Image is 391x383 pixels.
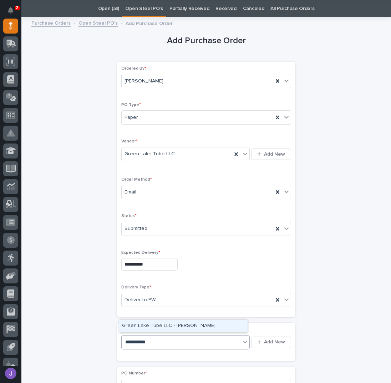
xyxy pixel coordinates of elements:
[125,150,175,158] span: Green Lake Tube LLC
[121,66,146,71] span: Ordered By
[125,77,163,85] span: [PERSON_NAME]
[243,0,264,17] a: Canceled
[264,339,285,345] span: Add New
[121,285,151,289] span: Delivery Type
[117,36,295,46] h1: Add Purchase Order
[125,0,163,17] a: Open Steel PO's
[125,225,147,232] span: Submitted
[3,3,18,18] button: Notifications
[125,114,138,121] span: Paper
[119,320,248,332] div: Green Lake Tube LLC - Nathan Hill
[98,0,119,17] a: Open (all)
[121,139,138,143] span: Vendor
[121,214,137,218] span: Status
[9,7,18,19] div: Notifications2
[126,19,173,27] p: Add Purchase Order
[78,19,118,27] a: Open Steel PO's
[16,5,18,10] p: 2
[264,151,285,157] span: Add New
[121,177,152,182] span: Order Method
[169,0,209,17] a: Partially Received
[121,251,160,255] span: Expected Delivery
[215,0,237,17] a: Received
[251,337,291,348] button: Add New
[270,0,314,17] a: All Purchase Orders
[125,188,136,196] span: Email
[125,296,157,304] span: Deliver to PWI
[121,103,141,107] span: PO Type
[251,148,291,160] button: Add New
[3,366,18,381] button: users-avatar
[121,371,147,376] span: PO Number
[31,19,71,27] a: Purchase Orders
